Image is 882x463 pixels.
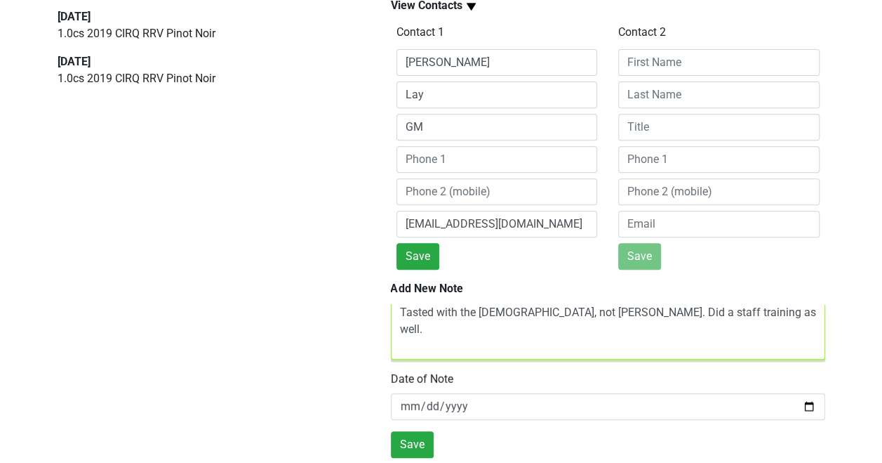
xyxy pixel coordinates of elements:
[396,49,598,76] input: First Name
[618,24,666,41] label: Contact 2
[58,53,359,70] div: [DATE]
[618,243,661,270] button: Save
[396,243,439,270] button: Save
[618,146,820,173] input: Phone 1
[396,178,598,205] input: Phone 2 (mobile)
[58,25,359,42] p: 1.0 cs 2019 CIRQ RRV Pinot Noir
[396,114,598,141] input: Title
[391,299,825,360] textarea: Tasted with the [DEMOGRAPHIC_DATA], not [PERSON_NAME]. Did a staff training as well.
[618,81,820,108] input: Last Name
[396,81,598,108] input: Last Name
[58,70,359,87] p: 1.0 cs 2019 CIRQ RRV Pinot Noir
[396,211,598,237] input: Email
[396,146,598,173] input: Phone 1
[58,8,359,25] div: [DATE]
[391,371,453,388] label: Date of Note
[618,178,820,205] input: Phone 2 (mobile)
[618,114,820,141] input: Title
[391,431,434,458] button: Save
[618,211,820,237] input: Email
[391,282,463,295] b: Add New Note
[396,24,444,41] label: Contact 1
[618,49,820,76] input: First Name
